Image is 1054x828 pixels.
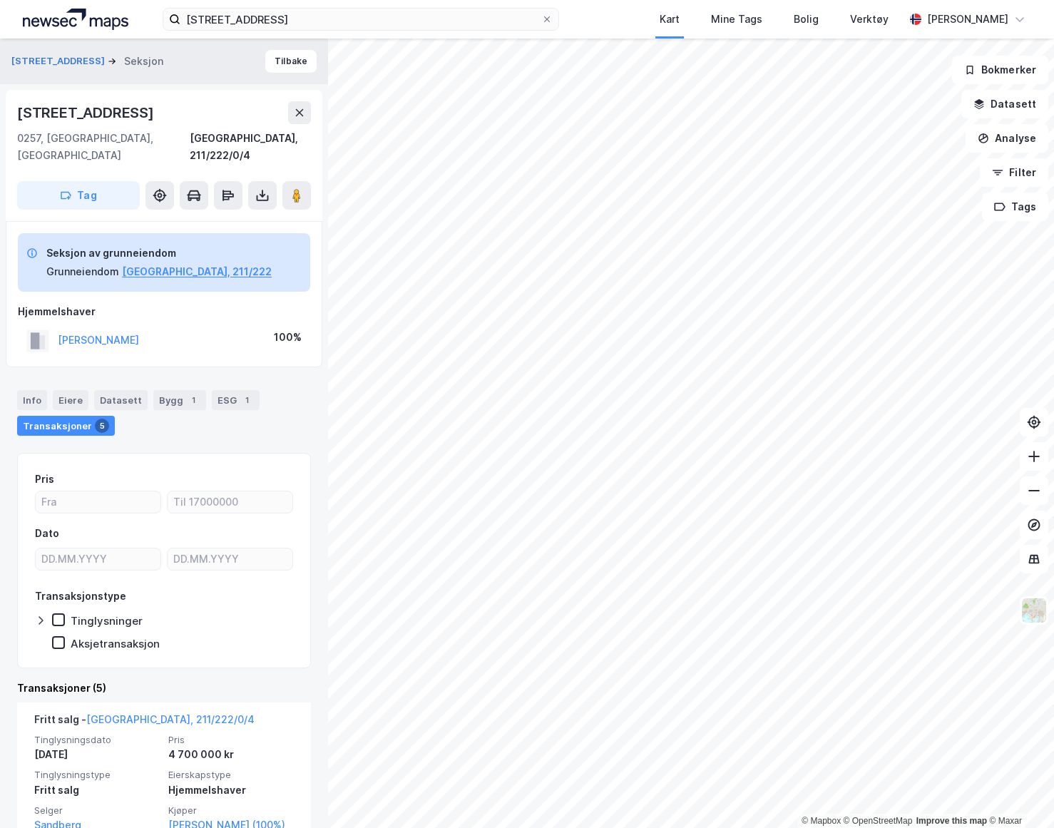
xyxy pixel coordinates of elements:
[794,11,819,28] div: Bolig
[983,760,1054,828] div: Kontrollprogram for chat
[71,637,160,650] div: Aksjetransaksjon
[982,193,1048,221] button: Tags
[17,416,115,436] div: Transaksjoner
[34,804,160,817] span: Selger
[34,746,160,763] div: [DATE]
[274,329,302,346] div: 100%
[180,9,541,30] input: Søk på adresse, matrikkel, gårdeiere, leietakere eller personer
[168,734,294,746] span: Pris
[961,90,1048,118] button: Datasett
[124,53,163,70] div: Seksjon
[168,804,294,817] span: Kjøper
[1020,597,1048,624] img: Z
[240,393,254,407] div: 1
[11,54,108,68] button: [STREET_ADDRESS]
[711,11,762,28] div: Mine Tags
[17,181,140,210] button: Tag
[35,471,54,488] div: Pris
[46,245,272,262] div: Seksjon av grunneiendom
[983,760,1054,828] iframe: Chat Widget
[17,680,311,697] div: Transaksjoner (5)
[46,263,119,280] div: Grunneiendom
[168,548,292,570] input: DD.MM.YYYY
[168,782,294,799] div: Hjemmelshaver
[980,158,1048,187] button: Filter
[168,769,294,781] span: Eierskapstype
[34,782,160,799] div: Fritt salg
[36,491,160,513] input: Fra
[23,9,128,30] img: logo.a4113a55bc3d86da70a041830d287a7e.svg
[34,734,160,746] span: Tinglysningsdato
[17,390,47,410] div: Info
[18,303,310,320] div: Hjemmelshaver
[966,124,1048,153] button: Analyse
[212,390,260,410] div: ESG
[71,614,143,628] div: Tinglysninger
[35,525,59,542] div: Dato
[122,263,272,280] button: [GEOGRAPHIC_DATA], 211/222
[190,130,311,164] div: [GEOGRAPHIC_DATA], 211/222/0/4
[34,711,255,734] div: Fritt salg -
[927,11,1008,28] div: [PERSON_NAME]
[17,130,190,164] div: 0257, [GEOGRAPHIC_DATA], [GEOGRAPHIC_DATA]
[94,390,148,410] div: Datasett
[168,746,294,763] div: 4 700 000 kr
[168,491,292,513] input: Til 17000000
[850,11,889,28] div: Verktøy
[916,816,987,826] a: Improve this map
[35,588,126,605] div: Transaksjonstype
[34,769,160,781] span: Tinglysningstype
[95,419,109,433] div: 5
[36,548,160,570] input: DD.MM.YYYY
[265,50,317,73] button: Tilbake
[153,390,206,410] div: Bygg
[186,393,200,407] div: 1
[86,713,255,725] a: [GEOGRAPHIC_DATA], 211/222/0/4
[660,11,680,28] div: Kart
[952,56,1048,84] button: Bokmerker
[53,390,88,410] div: Eiere
[802,816,841,826] a: Mapbox
[17,101,157,124] div: [STREET_ADDRESS]
[844,816,913,826] a: OpenStreetMap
